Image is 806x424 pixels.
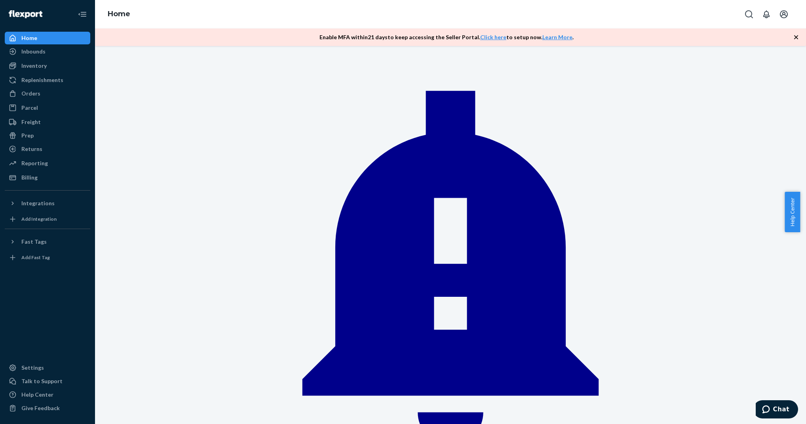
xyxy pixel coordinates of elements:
[21,238,47,246] div: Fast Tags
[21,90,40,97] div: Orders
[5,251,90,264] a: Add Fast Tag
[21,216,57,222] div: Add Integration
[758,6,774,22] button: Open notifications
[21,48,46,55] div: Inbounds
[5,87,90,100] a: Orders
[5,45,90,58] a: Inbounds
[21,254,50,261] div: Add Fast Tag
[785,192,800,232] button: Help Center
[5,129,90,142] a: Prep
[5,32,90,44] a: Home
[5,101,90,114] a: Parcel
[21,391,53,399] div: Help Center
[5,213,90,225] a: Add Integration
[5,157,90,170] a: Reporting
[21,199,55,207] div: Integrations
[101,3,137,26] ol: breadcrumbs
[21,34,37,42] div: Home
[5,59,90,72] a: Inventory
[21,62,47,70] div: Inventory
[542,34,572,40] a: Learn More
[21,364,44,372] div: Settings
[5,74,90,86] a: Replenishments
[5,375,90,388] button: Talk to Support
[776,6,792,22] button: Open account menu
[21,76,63,84] div: Replenishments
[21,174,38,181] div: Billing
[5,143,90,155] a: Returns
[21,104,38,112] div: Parcel
[21,159,48,167] div: Reporting
[741,6,757,22] button: Open Search Box
[74,6,90,22] button: Close Navigation
[21,118,41,126] div: Freight
[21,377,63,385] div: Talk to Support
[21,404,60,412] div: Give Feedback
[21,132,34,139] div: Prep
[5,361,90,374] a: Settings
[108,10,130,18] a: Home
[480,34,506,40] a: Click here
[5,388,90,401] a: Help Center
[5,402,90,414] button: Give Feedback
[756,400,798,420] iframe: Opens a widget where you can chat to one of our agents
[5,116,90,128] a: Freight
[5,197,90,210] button: Integrations
[319,33,574,41] p: Enable MFA within 21 days to keep accessing the Seller Portal. to setup now. .
[21,145,42,153] div: Returns
[5,171,90,184] a: Billing
[9,10,42,18] img: Flexport logo
[5,235,90,248] button: Fast Tags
